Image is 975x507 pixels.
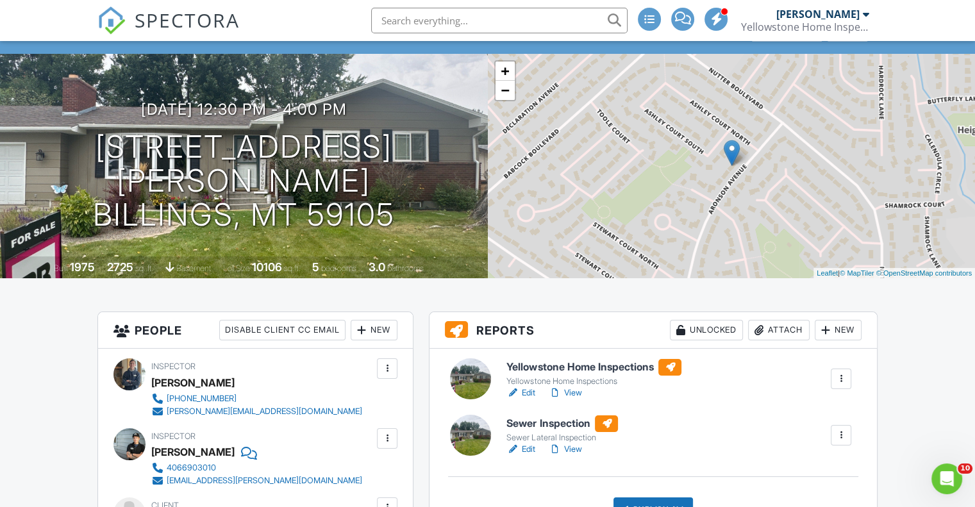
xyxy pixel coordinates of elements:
[97,17,240,44] a: SPECTORA
[506,443,535,456] a: Edit
[817,269,838,277] a: Leaflet
[958,463,972,474] span: 10
[107,260,133,274] div: 2725
[840,269,874,277] a: © MapTiler
[931,463,962,494] iframe: Intercom live chat
[751,24,822,41] div: Client View
[496,81,515,100] a: Zoom out
[548,443,581,456] a: View
[312,260,319,274] div: 5
[827,24,869,41] div: More
[151,431,196,441] span: Inspector
[167,394,237,404] div: [PHONE_NUMBER]
[151,373,235,392] div: [PERSON_NAME]
[506,359,681,387] a: Yellowstone Home Inspections Yellowstone Home Inspections
[167,406,362,417] div: [PERSON_NAME][EMAIL_ADDRESS][DOMAIN_NAME]
[151,405,362,418] a: [PERSON_NAME][EMAIL_ADDRESS][DOMAIN_NAME]
[135,6,240,33] span: SPECTORA
[815,320,862,340] div: New
[70,260,95,274] div: 1975
[506,415,618,432] h6: Sewer Inspection
[151,362,196,371] span: Inspector
[506,359,681,376] h6: Yellowstone Home Inspections
[548,386,581,399] a: View
[670,320,743,340] div: Unlocked
[135,263,153,273] span: sq. ft.
[351,320,397,340] div: New
[252,260,282,274] div: 10106
[141,101,347,118] h3: [DATE] 12:30 pm - 4:00 pm
[506,415,618,444] a: Sewer Inspection Sewer Lateral Inspection
[97,6,126,35] img: The Best Home Inspection Software - Spectora
[21,130,467,231] h1: [STREET_ADDRESS][PERSON_NAME] Billings, MT 59105
[813,268,975,279] div: |
[54,263,68,273] span: Built
[176,263,211,273] span: basement
[496,62,515,81] a: Zoom in
[506,433,618,443] div: Sewer Lateral Inspection
[151,461,362,474] a: 4066903010
[369,260,385,274] div: 3.0
[387,263,424,273] span: bathrooms
[506,386,535,399] a: Edit
[284,263,300,273] span: sq.ft.
[506,376,681,386] div: Yellowstone Home Inspections
[876,269,972,277] a: © OpenStreetMap contributors
[429,312,877,349] h3: Reports
[776,8,860,21] div: [PERSON_NAME]
[167,476,362,486] div: [EMAIL_ADDRESS][PERSON_NAME][DOMAIN_NAME]
[321,263,356,273] span: bedrooms
[748,320,810,340] div: Attach
[223,263,250,273] span: Lot Size
[371,8,628,33] input: Search everything...
[151,392,362,405] a: [PHONE_NUMBER]
[167,463,216,473] div: 4066903010
[151,442,235,461] div: [PERSON_NAME]
[151,474,362,487] a: [EMAIL_ADDRESS][PERSON_NAME][DOMAIN_NAME]
[219,320,346,340] div: Disable Client CC Email
[98,312,413,349] h3: People
[741,21,869,33] div: Yellowstone Home Inspections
